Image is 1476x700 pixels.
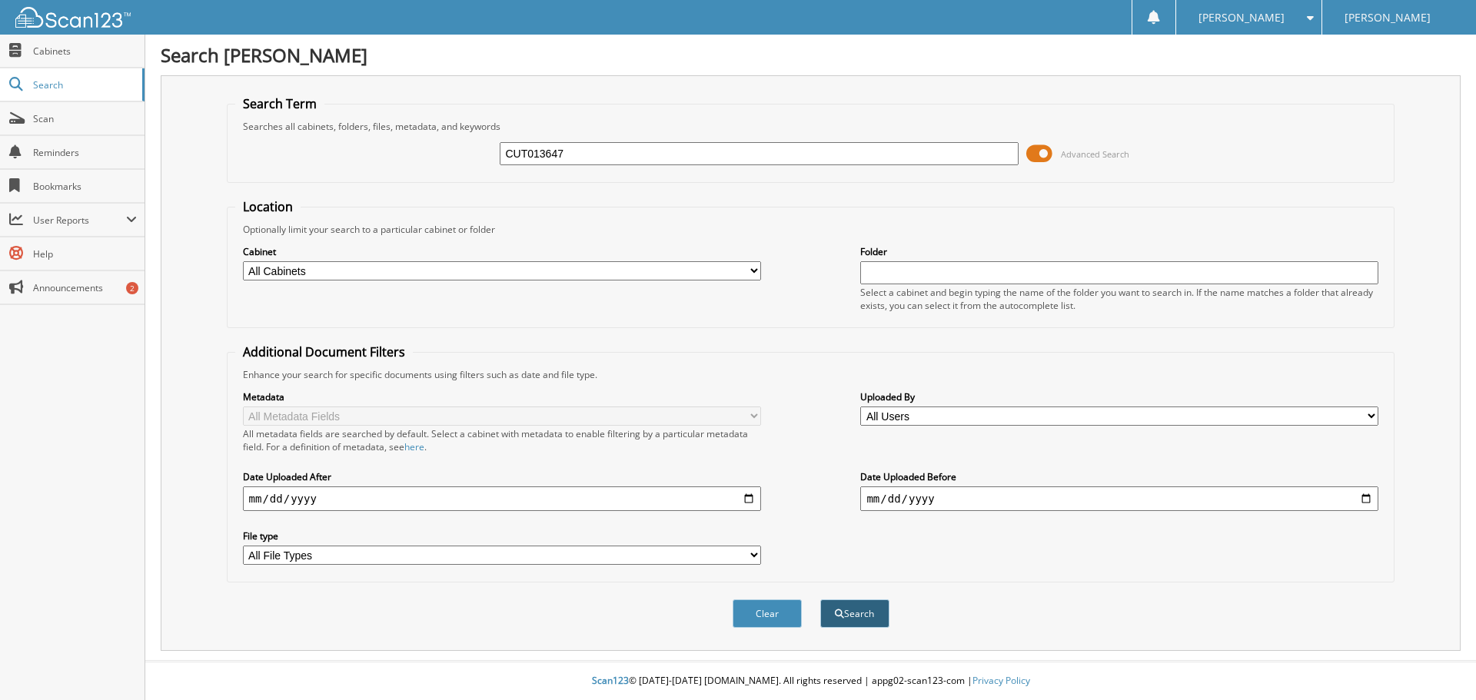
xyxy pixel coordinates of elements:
[161,42,1461,68] h1: Search [PERSON_NAME]
[145,662,1476,700] div: © [DATE]-[DATE] [DOMAIN_NAME]. All rights reserved | appg02-scan123-com |
[235,95,324,112] legend: Search Term
[404,440,424,453] a: here
[243,245,761,258] label: Cabinet
[1399,626,1476,700] iframe: Chat Widget
[33,112,137,125] span: Scan
[33,214,126,227] span: User Reports
[235,368,1387,381] div: Enhance your search for specific documents using filters such as date and file type.
[860,245,1378,258] label: Folder
[592,674,629,687] span: Scan123
[33,78,135,91] span: Search
[860,390,1378,403] label: Uploaded By
[733,599,802,628] button: Clear
[235,198,301,215] legend: Location
[972,674,1030,687] a: Privacy Policy
[820,599,889,628] button: Search
[243,470,761,483] label: Date Uploaded After
[235,120,1387,133] div: Searches all cabinets, folders, files, metadata, and keywords
[860,286,1378,312] div: Select a cabinet and begin typing the name of the folder you want to search in. If the name match...
[235,343,413,360] legend: Additional Document Filters
[126,282,138,294] div: 2
[860,470,1378,483] label: Date Uploaded Before
[1345,13,1431,22] span: [PERSON_NAME]
[1061,148,1129,160] span: Advanced Search
[33,146,137,159] span: Reminders
[33,247,137,260] span: Help
[33,180,137,193] span: Bookmarks
[33,281,137,294] span: Announcements
[243,390,761,403] label: Metadata
[243,486,761,511] input: start
[15,7,131,28] img: scan123-logo-white.svg
[1198,13,1285,22] span: [PERSON_NAME]
[243,529,761,542] label: File type
[235,223,1387,236] div: Optionally limit your search to a particular cabinet or folder
[243,427,761,453] div: All metadata fields are searched by default. Select a cabinet with metadata to enable filtering b...
[33,45,137,58] span: Cabinets
[860,486,1378,511] input: end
